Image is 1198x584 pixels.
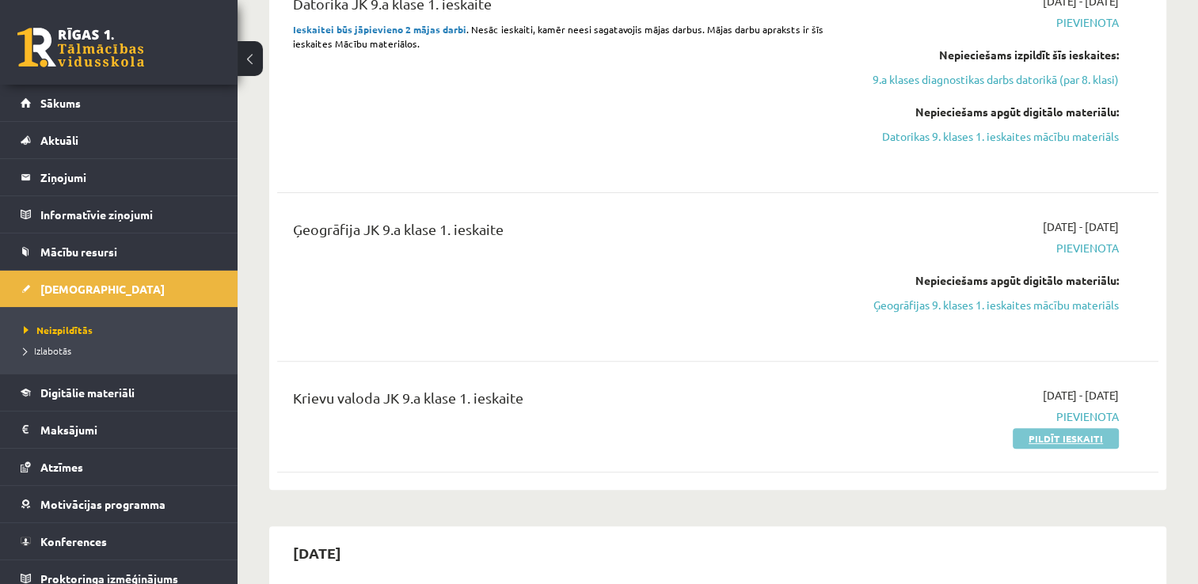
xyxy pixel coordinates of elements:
[293,387,835,416] div: Krievu valoda JK 9.a klase 1. ieskaite
[859,297,1119,313] a: Ģeogrāfijas 9. klases 1. ieskaites mācību materiāls
[21,159,218,195] a: Ziņojumi
[1043,218,1119,235] span: [DATE] - [DATE]
[40,196,218,233] legend: Informatīvie ziņojumi
[40,159,218,195] legend: Ziņojumi
[859,104,1119,120] div: Nepieciešams apgūt digitālo materiālu:
[40,96,81,110] span: Sākums
[21,233,218,270] a: Mācību resursi
[859,240,1119,256] span: Pievienota
[17,28,144,67] a: Rīgas 1. Tālmācības vidusskola
[40,385,135,400] span: Digitālie materiāli
[21,411,218,448] a: Maksājumi
[40,282,165,296] span: [DEMOGRAPHIC_DATA]
[277,534,357,571] h2: [DATE]
[40,534,107,548] span: Konferences
[859,272,1119,289] div: Nepieciešams apgūt digitālo materiālu:
[40,460,83,474] span: Atzīmes
[21,271,218,307] a: [DEMOGRAPHIC_DATA]
[1043,387,1119,404] span: [DATE] - [DATE]
[24,323,222,337] a: Neizpildītās
[859,408,1119,425] span: Pievienota
[24,343,222,358] a: Izlabotās
[859,71,1119,88] a: 9.a klases diagnostikas darbs datorikā (par 8. klasi)
[21,486,218,522] a: Motivācijas programma
[40,497,165,511] span: Motivācijas programma
[40,245,117,259] span: Mācību resursi
[21,122,218,158] a: Aktuāli
[40,411,218,448] legend: Maksājumi
[859,128,1119,145] a: Datorikas 9. klases 1. ieskaites mācību materiāls
[24,324,93,336] span: Neizpildītās
[293,218,835,248] div: Ģeogrāfija JK 9.a klase 1. ieskaite
[40,133,78,147] span: Aktuāli
[859,47,1119,63] div: Nepieciešams izpildīt šīs ieskaites:
[21,449,218,485] a: Atzīmes
[21,374,218,411] a: Digitālie materiāli
[859,14,1119,31] span: Pievienota
[21,196,218,233] a: Informatīvie ziņojumi
[293,23,823,50] span: . Nesāc ieskaiti, kamēr neesi sagatavojis mājas darbus. Mājas darbu apraksts ir šīs ieskaites Māc...
[21,523,218,559] a: Konferences
[1013,428,1119,449] a: Pildīt ieskaiti
[24,344,71,357] span: Izlabotās
[21,85,218,121] a: Sākums
[293,23,466,36] strong: Ieskaitei būs jāpievieno 2 mājas darbi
